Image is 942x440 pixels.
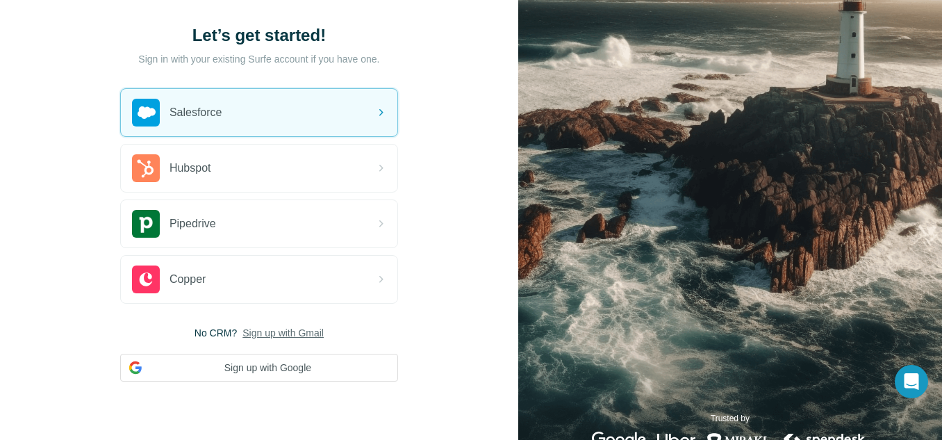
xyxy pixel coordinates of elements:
[138,52,379,66] p: Sign in with your existing Surfe account if you have one.
[132,210,160,238] img: pipedrive's logo
[132,99,160,127] img: salesforce's logo
[170,271,206,288] span: Copper
[242,326,324,340] button: Sign up with Gmail
[170,104,222,121] span: Salesforce
[132,266,160,293] img: copper's logo
[120,24,398,47] h1: Let’s get started!
[120,354,398,382] button: Sign up with Google
[170,215,216,232] span: Pipedrive
[195,326,237,340] span: No CRM?
[170,160,211,177] span: Hubspot
[132,154,160,182] img: hubspot's logo
[711,412,750,425] p: Trusted by
[895,365,928,398] div: Open Intercom Messenger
